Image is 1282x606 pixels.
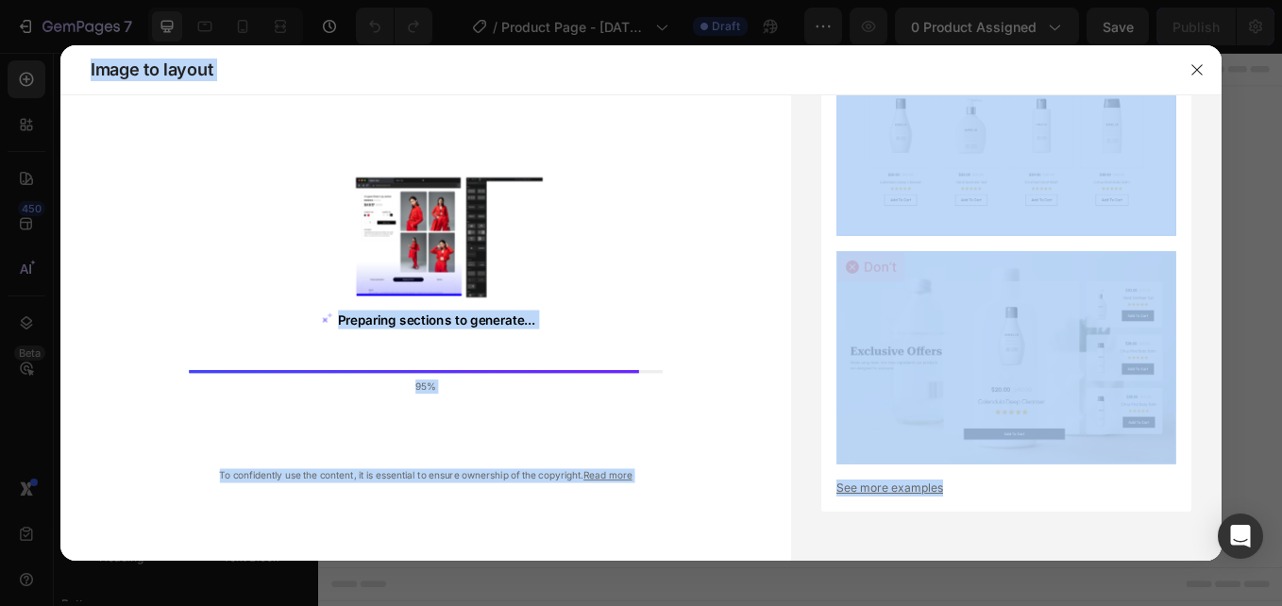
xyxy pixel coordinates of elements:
div: Open Intercom Messenger [1218,513,1263,559]
a: Read more [583,469,633,481]
span: Preparing sections to generate... [338,311,536,329]
span: Image to layout [91,59,212,81]
div: To confidently use the content, it is essential to ensure ownership of the copyright. [171,468,681,482]
span: 95% [415,379,436,394]
a: See more examples [836,480,1176,497]
button: Add sections [430,368,559,406]
div: Start with Generating from URL or image [440,474,694,489]
button: Add elements [570,368,703,406]
div: Start with Sections from sidebar [452,330,681,353]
